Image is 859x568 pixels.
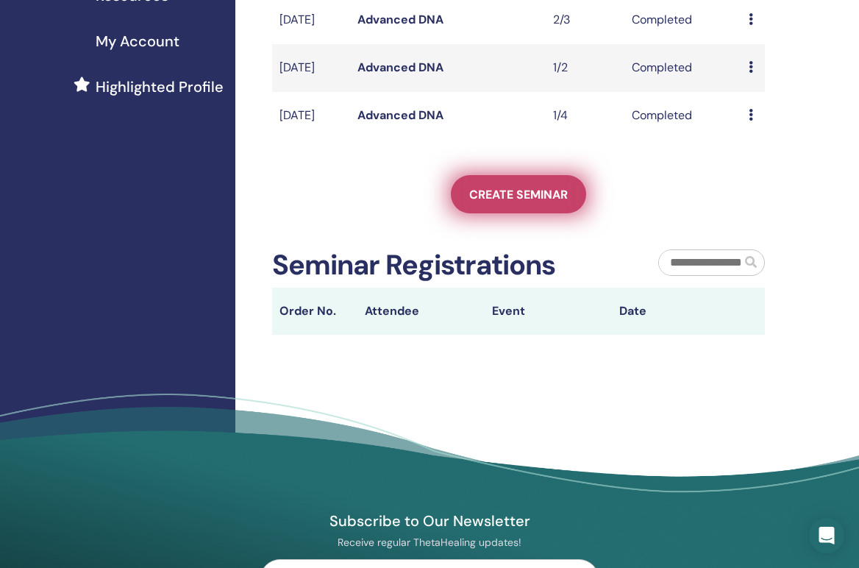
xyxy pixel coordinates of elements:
h4: Subscribe to Our Newsletter [260,511,599,530]
td: [DATE] [272,44,350,92]
th: Event [485,288,612,335]
div: Open Intercom Messenger [809,518,844,553]
p: Receive regular ThetaHealing updates! [260,536,599,549]
td: 1/2 [546,44,624,92]
a: Create seminar [451,175,586,213]
a: Advanced DNA [357,60,443,75]
span: Create seminar [469,187,568,202]
td: [DATE] [272,92,350,140]
span: Highlighted Profile [96,76,224,98]
h2: Seminar Registrations [272,249,555,283]
td: Completed [624,44,742,92]
span: My Account [96,30,179,52]
td: 1/4 [546,92,624,140]
a: Advanced DNA [357,12,443,27]
th: Order No. [272,288,357,335]
td: Completed [624,92,742,140]
th: Date [612,288,739,335]
th: Attendee [357,288,485,335]
a: Advanced DNA [357,107,443,123]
